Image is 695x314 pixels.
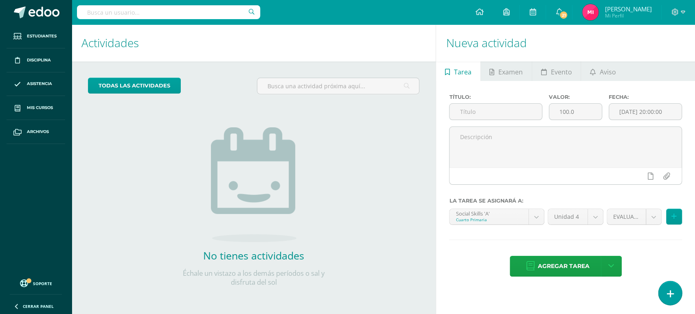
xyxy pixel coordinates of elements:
a: Evento [532,61,581,81]
a: Estudiantes [7,24,65,48]
span: Unidad 4 [554,209,581,225]
span: [PERSON_NAME] [605,5,651,13]
span: Archivos [27,129,49,135]
span: Mis cursos [27,105,53,111]
label: Fecha: [609,94,682,100]
input: Fecha de entrega [609,104,682,120]
input: Puntos máximos [549,104,602,120]
span: EVALUACIÓN (30.0pts) [613,209,640,225]
input: Busca una actividad próxima aquí... [257,78,419,94]
img: 67e357ac367b967c23576a478ea07591.png [582,4,599,20]
span: Tarea [454,62,471,82]
img: no_activities.png [211,127,296,242]
a: Archivos [7,120,65,144]
a: todas las Actividades [88,78,181,94]
a: EVALUACIÓN (30.0pts) [607,209,661,225]
a: Mis cursos [7,96,65,120]
label: Título: [449,94,542,100]
input: Título [449,104,542,120]
a: Social Skills 'A'Cuarto Primaria [449,209,544,225]
a: Asistencia [7,72,65,96]
a: Unidad 4 [548,209,603,225]
label: La tarea se asignará a: [449,198,682,204]
div: Social Skills 'A' [456,209,522,217]
span: 21 [559,11,568,20]
span: Aviso [600,62,616,82]
span: Asistencia [27,81,52,87]
input: Busca un usuario... [77,5,260,19]
span: Estudiantes [27,33,57,39]
span: Evento [550,62,572,82]
label: Valor: [549,94,602,100]
a: Aviso [581,61,625,81]
a: Examen [481,61,532,81]
a: Tarea [436,61,480,81]
p: Échale un vistazo a los demás períodos o sal y disfruta del sol [172,269,335,287]
h1: Nueva actividad [446,24,685,61]
span: Cerrar panel [23,303,54,309]
h2: No tienes actividades [172,249,335,262]
span: Mi Perfil [605,12,651,19]
span: Agregar tarea [538,256,590,276]
span: Soporte [33,281,52,286]
a: Soporte [10,277,62,288]
div: Cuarto Primaria [456,217,522,222]
span: Examen [498,62,523,82]
a: Disciplina [7,48,65,72]
span: Disciplina [27,57,51,63]
h1: Actividades [81,24,426,61]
